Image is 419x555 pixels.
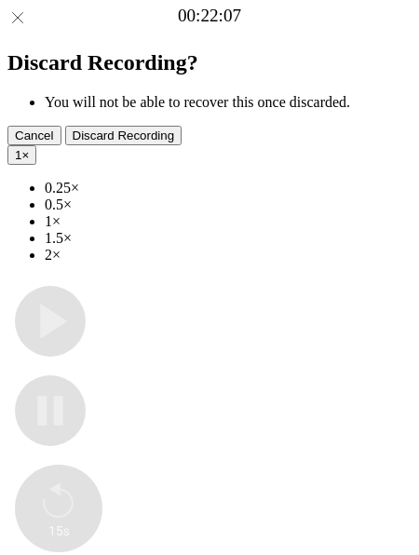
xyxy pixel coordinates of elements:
[7,126,61,145] button: Cancel
[45,180,412,196] li: 0.25×
[65,126,182,145] button: Discard Recording
[45,94,412,111] li: You will not be able to recover this once discarded.
[45,247,412,264] li: 2×
[45,213,412,230] li: 1×
[45,230,412,247] li: 1.5×
[7,50,412,75] h2: Discard Recording?
[15,148,21,162] span: 1
[178,6,241,26] a: 00:22:07
[45,196,412,213] li: 0.5×
[7,145,36,165] button: 1×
